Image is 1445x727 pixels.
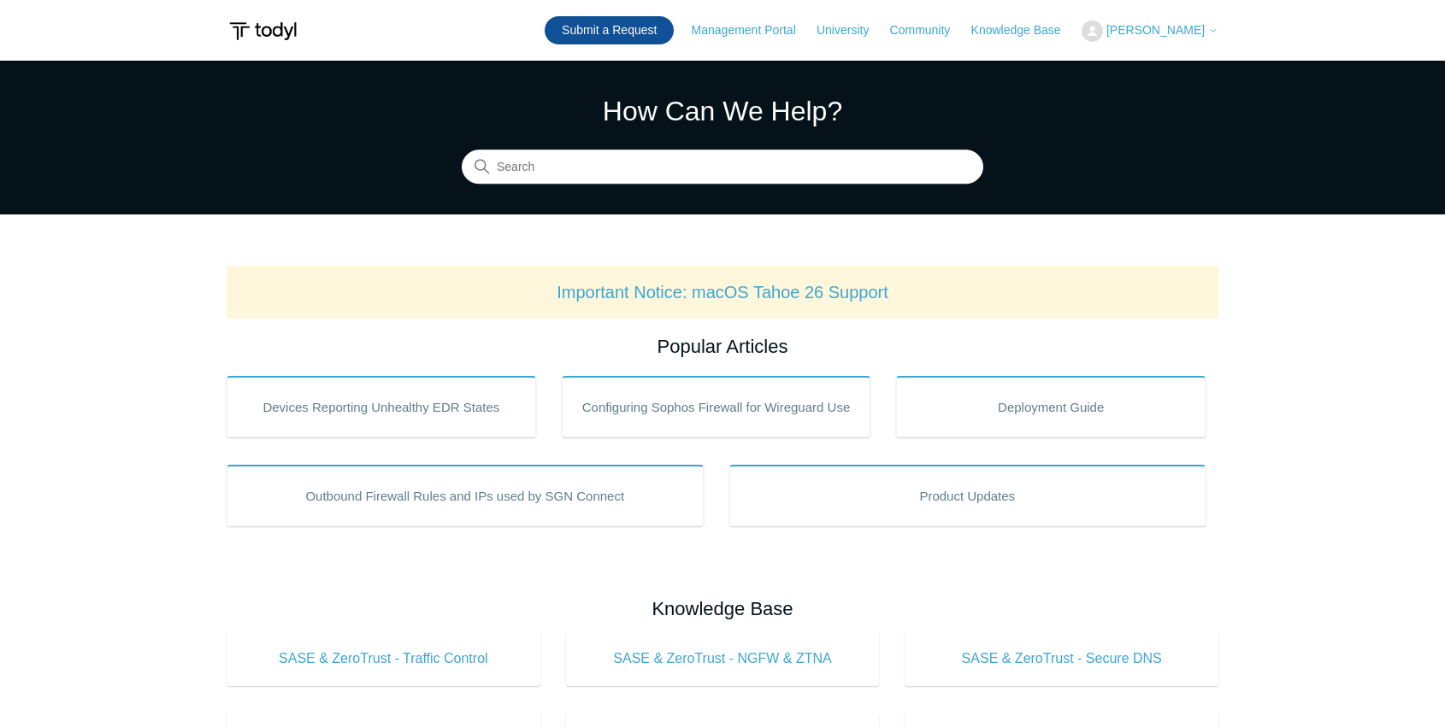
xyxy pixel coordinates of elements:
span: SASE & ZeroTrust - NGFW & ZTNA [592,648,854,669]
img: Todyl Support Center Help Center home page [227,15,299,47]
h1: How Can We Help? [462,91,983,132]
a: Outbound Firewall Rules and IPs used by SGN Connect [227,465,704,526]
a: Product Updates [729,465,1206,526]
a: Submit a Request [545,16,674,44]
a: SASE & ZeroTrust - Secure DNS [905,631,1218,686]
a: Community [890,21,968,39]
h2: Knowledge Base [227,595,1218,623]
a: Knowledge Base [971,21,1078,39]
input: Search [462,150,983,185]
a: Important Notice: macOS Tahoe 26 Support [557,283,888,302]
a: Management Portal [692,21,813,39]
a: Devices Reporting Unhealthy EDR States [227,376,536,437]
a: SASE & ZeroTrust - NGFW & ZTNA [566,631,880,686]
span: [PERSON_NAME] [1106,23,1205,37]
button: [PERSON_NAME] [1082,21,1218,42]
a: Deployment Guide [896,376,1206,437]
h2: Popular Articles [227,332,1218,361]
span: SASE & ZeroTrust - Secure DNS [930,648,1193,669]
a: University [817,21,886,39]
a: Configuring Sophos Firewall for Wireguard Use [562,376,871,437]
span: SASE & ZeroTrust - Traffic Control [252,648,515,669]
a: SASE & ZeroTrust - Traffic Control [227,631,540,686]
